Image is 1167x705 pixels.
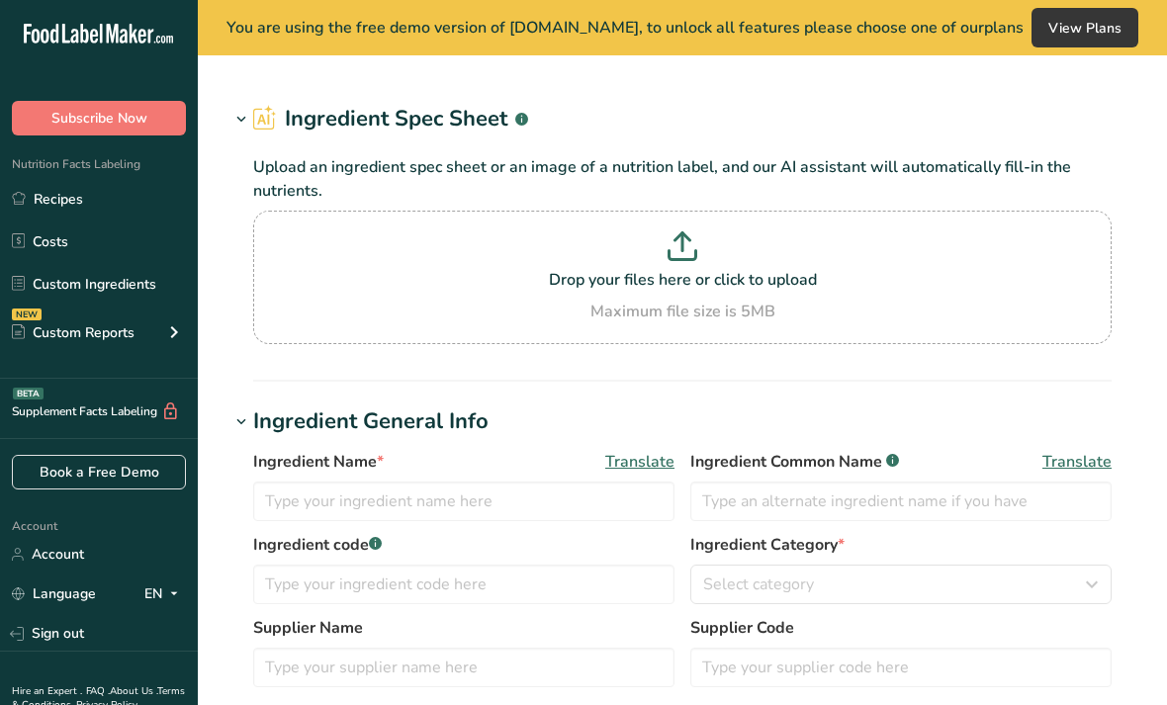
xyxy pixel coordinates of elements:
a: Language [12,576,96,611]
input: Type your ingredient code here [253,565,674,604]
span: Ingredient Common Name [690,450,899,474]
span: plans [984,17,1024,39]
div: Maximum file size is 5MB [258,300,1107,323]
label: Ingredient code [253,533,674,557]
a: About Us . [110,684,157,698]
div: BETA [13,388,44,399]
div: Ingredient General Info [253,405,489,438]
p: Upload an ingredient spec sheet or an image of a nutrition label, and our AI assistant will autom... [253,155,1112,203]
input: Type an alternate ingredient name if you have [690,482,1112,521]
a: FAQ . [86,684,110,698]
input: Type your ingredient name here [253,482,674,521]
div: EN [144,582,186,606]
div: NEW [12,308,42,320]
label: Ingredient Category [690,533,1112,557]
input: Type your supplier code here [690,648,1112,687]
a: Hire an Expert . [12,684,82,698]
label: Supplier Code [690,616,1112,640]
div: Custom Reports [12,322,135,343]
label: Supplier Name [253,616,674,640]
span: Ingredient Name [253,450,384,474]
p: Drop your files here or click to upload [258,268,1107,292]
span: You are using the free demo version of [DOMAIN_NAME], to unlock all features please choose one of... [226,16,1024,40]
input: Type your supplier name here [253,648,674,687]
button: Subscribe Now [12,101,186,135]
span: Subscribe Now [51,108,147,129]
button: Select category [690,565,1112,604]
span: Translate [605,450,674,474]
span: View Plans [1048,19,1122,38]
h2: Ingredient Spec Sheet [253,103,528,135]
span: Translate [1042,450,1112,474]
span: Select category [703,573,814,596]
button: View Plans [1032,8,1138,47]
a: Book a Free Demo [12,455,186,489]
